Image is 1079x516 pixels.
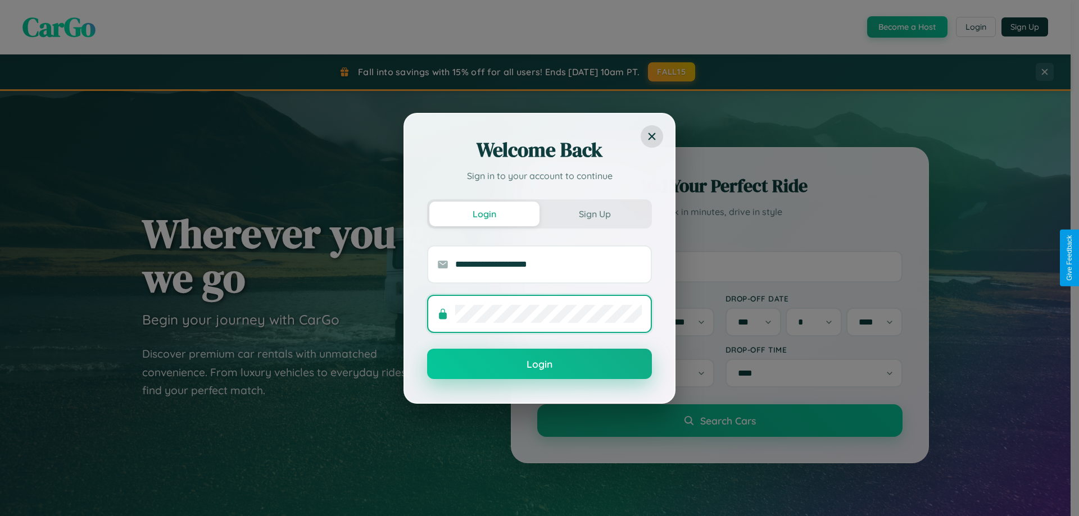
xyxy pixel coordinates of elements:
button: Login [427,349,652,379]
h2: Welcome Back [427,136,652,163]
button: Sign Up [539,202,650,226]
p: Sign in to your account to continue [427,169,652,182]
div: Give Feedback [1066,235,1073,281]
button: Login [429,202,539,226]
